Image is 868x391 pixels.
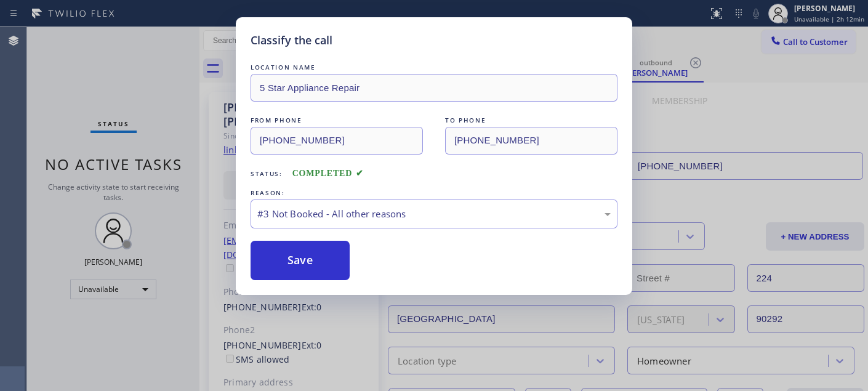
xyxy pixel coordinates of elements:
div: REASON: [251,187,617,200]
div: LOCATION NAME [251,61,617,74]
div: TO PHONE [445,114,617,127]
div: #3 Not Booked - All other reasons [257,207,611,221]
span: Status: [251,169,283,178]
input: From phone [251,127,423,155]
h5: Classify the call [251,32,332,49]
div: FROM PHONE [251,114,423,127]
span: COMPLETED [292,169,364,178]
input: To phone [445,127,617,155]
button: Save [251,241,350,280]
